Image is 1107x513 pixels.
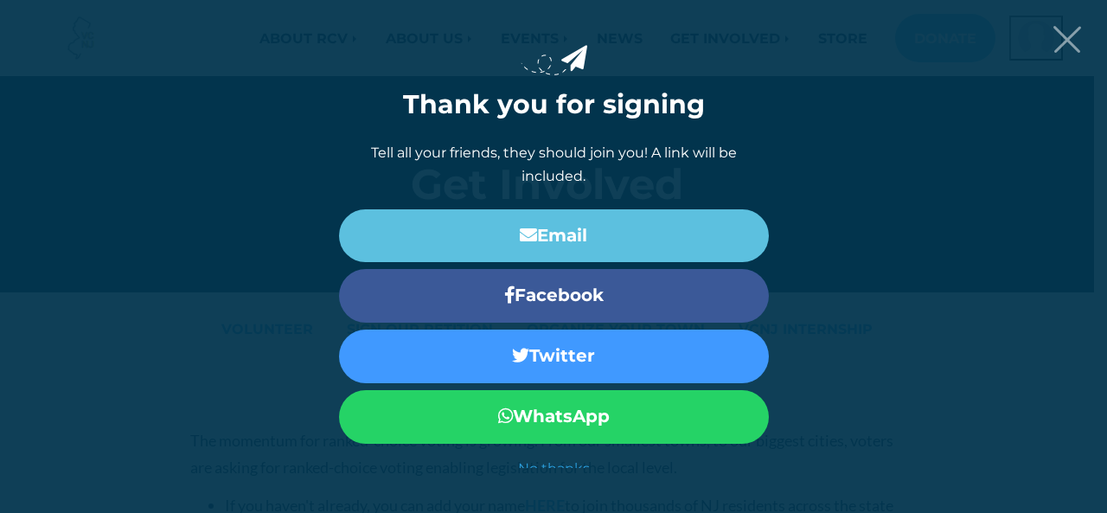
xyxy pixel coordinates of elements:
h1: Thank you for signing [339,89,769,120]
a: No thanks [339,458,769,478]
a: WhatsApp [339,390,769,444]
a: Facebook [339,269,769,323]
a: Twitter [339,330,769,383]
button: Close [1053,26,1081,53]
a: Email [339,209,769,263]
p: Tell all your friends, they should join you! A link will be included. [339,141,769,188]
